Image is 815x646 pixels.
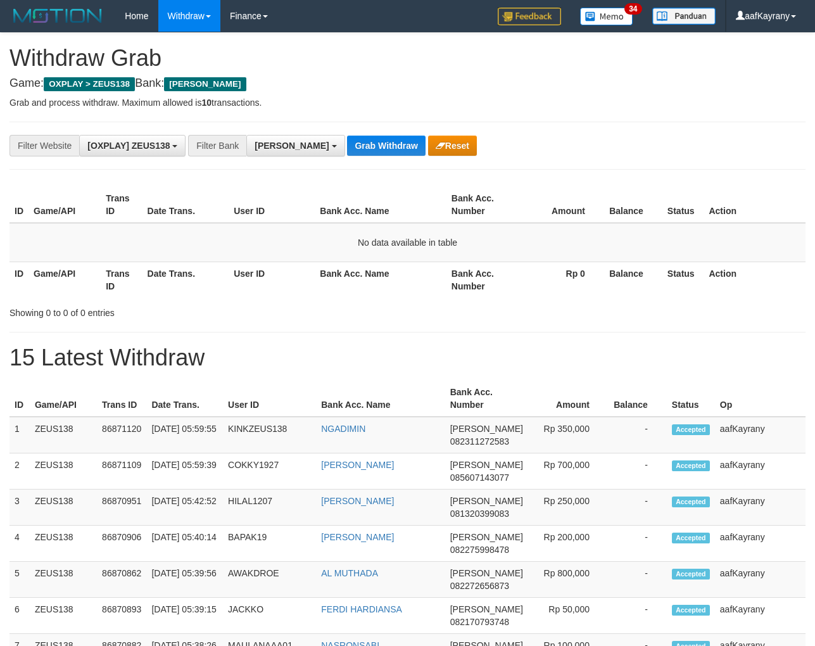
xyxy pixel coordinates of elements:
[97,526,146,562] td: 86870906
[223,453,316,490] td: COKKY1927
[450,509,509,519] span: Copy 081320399083 to clipboard
[450,496,523,506] span: [PERSON_NAME]
[704,262,806,298] th: Action
[662,262,704,298] th: Status
[146,453,223,490] td: [DATE] 05:59:39
[246,135,344,156] button: [PERSON_NAME]
[9,490,30,526] td: 3
[97,453,146,490] td: 86871109
[321,604,402,614] a: FERDI HARDIANSA
[229,262,315,298] th: User ID
[9,135,79,156] div: Filter Website
[9,562,30,598] td: 5
[609,598,667,634] td: -
[142,262,229,298] th: Date Trans.
[704,187,806,223] th: Action
[450,581,509,591] span: Copy 082272656873 to clipboard
[528,562,609,598] td: Rp 800,000
[518,187,604,223] th: Amount
[445,381,528,417] th: Bank Acc. Number
[672,497,710,507] span: Accepted
[223,562,316,598] td: AWAKDROE
[223,526,316,562] td: BAPAK19
[672,424,710,435] span: Accepted
[9,77,806,90] h4: Game: Bank:
[450,472,509,483] span: Copy 085607143077 to clipboard
[79,135,186,156] button: [OXPLAY] ZEUS138
[30,381,97,417] th: Game/API
[97,417,146,453] td: 86871120
[528,453,609,490] td: Rp 700,000
[667,381,715,417] th: Status
[9,6,106,25] img: MOTION_logo.png
[315,187,446,223] th: Bank Acc. Name
[9,381,30,417] th: ID
[715,490,806,526] td: aafKayrany
[321,496,394,506] a: [PERSON_NAME]
[223,490,316,526] td: HILAL1207
[9,187,28,223] th: ID
[609,417,667,453] td: -
[450,436,509,446] span: Copy 082311272583 to clipboard
[142,187,229,223] th: Date Trans.
[201,98,212,108] strong: 10
[101,262,142,298] th: Trans ID
[609,526,667,562] td: -
[9,301,330,319] div: Showing 0 to 0 of 0 entries
[715,417,806,453] td: aafKayrany
[30,453,97,490] td: ZEUS138
[321,532,394,542] a: [PERSON_NAME]
[30,562,97,598] td: ZEUS138
[528,417,609,453] td: Rp 350,000
[672,460,710,471] span: Accepted
[672,605,710,616] span: Accepted
[450,617,509,627] span: Copy 082170793748 to clipboard
[498,8,561,25] img: Feedback.jpg
[101,187,142,223] th: Trans ID
[528,598,609,634] td: Rp 50,000
[652,8,716,25] img: panduan.png
[146,598,223,634] td: [DATE] 05:39:15
[609,381,667,417] th: Balance
[609,562,667,598] td: -
[450,568,523,578] span: [PERSON_NAME]
[97,381,146,417] th: Trans ID
[87,141,170,151] span: [OXPLAY] ZEUS138
[446,187,519,223] th: Bank Acc. Number
[528,381,609,417] th: Amount
[450,532,523,542] span: [PERSON_NAME]
[604,187,662,223] th: Balance
[347,136,425,156] button: Grab Withdraw
[715,598,806,634] td: aafKayrany
[624,3,641,15] span: 34
[9,417,30,453] td: 1
[188,135,246,156] div: Filter Bank
[604,262,662,298] th: Balance
[528,526,609,562] td: Rp 200,000
[715,381,806,417] th: Op
[44,77,135,91] span: OXPLAY > ZEUS138
[30,490,97,526] td: ZEUS138
[715,562,806,598] td: aafKayrany
[9,598,30,634] td: 6
[518,262,604,298] th: Rp 0
[450,460,523,470] span: [PERSON_NAME]
[28,187,101,223] th: Game/API
[609,453,667,490] td: -
[450,604,523,614] span: [PERSON_NAME]
[30,417,97,453] td: ZEUS138
[223,417,316,453] td: KINKZEUS138
[9,46,806,71] h1: Withdraw Grab
[9,453,30,490] td: 2
[528,490,609,526] td: Rp 250,000
[9,345,806,370] h1: 15 Latest Withdraw
[97,490,146,526] td: 86870951
[146,490,223,526] td: [DATE] 05:42:52
[9,262,28,298] th: ID
[316,381,445,417] th: Bank Acc. Name
[146,381,223,417] th: Date Trans.
[315,262,446,298] th: Bank Acc. Name
[321,460,394,470] a: [PERSON_NAME]
[164,77,246,91] span: [PERSON_NAME]
[30,526,97,562] td: ZEUS138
